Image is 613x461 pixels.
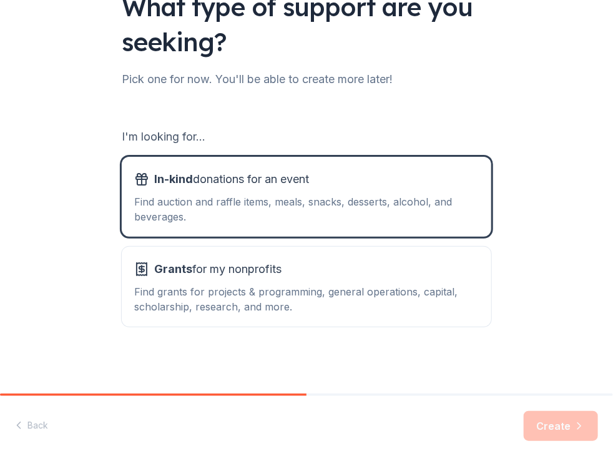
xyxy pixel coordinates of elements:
[154,259,282,279] span: for my nonprofits
[122,247,491,327] button: Grantsfor my nonprofitsFind grants for projects & programming, general operations, capital, schol...
[122,127,491,147] div: I'm looking for...
[134,284,479,314] div: Find grants for projects & programming, general operations, capital, scholarship, research, and m...
[154,169,309,189] span: donations for an event
[154,172,193,186] span: In-kind
[122,69,491,89] div: Pick one for now. You'll be able to create more later!
[134,194,479,224] div: Find auction and raffle items, meals, snacks, desserts, alcohol, and beverages.
[154,262,192,275] span: Grants
[122,157,491,237] button: In-kinddonations for an eventFind auction and raffle items, meals, snacks, desserts, alcohol, and...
